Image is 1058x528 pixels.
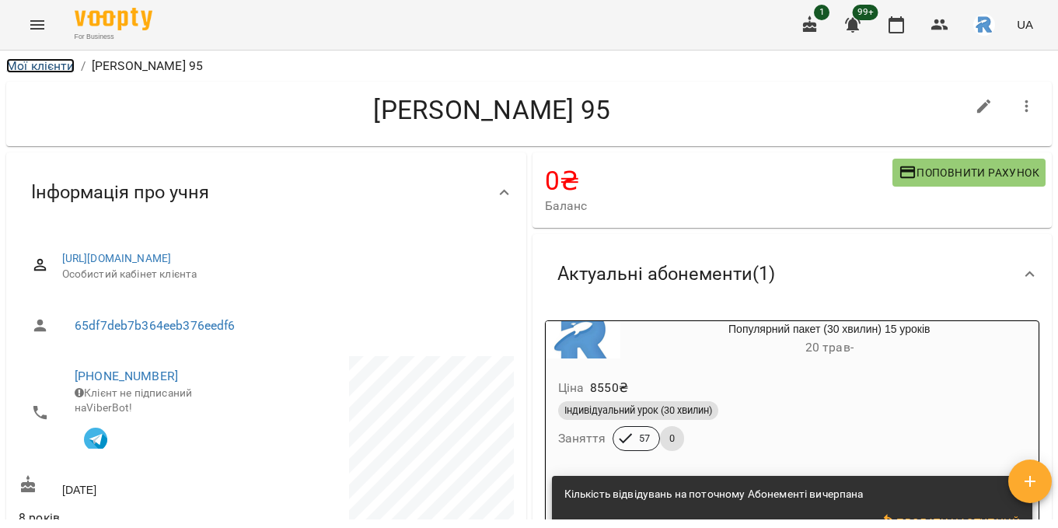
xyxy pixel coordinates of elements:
[6,58,75,73] a: Мої клієнти
[92,57,203,75] p: [PERSON_NAME] 95
[558,428,606,449] h6: Заняття
[660,432,684,446] span: 0
[31,180,209,205] span: Інформація про учня
[546,321,1039,470] button: Популярний пакет (30 хвилин) 15 уроків20 трав- Ціна8550₴Індивідуальний урок (30 хвилин)Заняття570
[558,404,718,418] span: Індивідуальний урок (30 хвилин)
[532,234,1053,314] div: Актуальні абонементи(1)
[814,5,829,20] span: 1
[75,369,178,383] a: [PHONE_NUMBER]
[75,8,152,30] img: Voopty Logo
[6,57,1052,75] nav: breadcrumb
[545,197,892,215] span: Баланс
[558,377,585,399] h6: Ціна
[805,340,854,355] span: 20 трав -
[75,318,236,333] a: 65df7deb7b364eeb376eedf6
[630,432,659,446] span: 57
[19,94,965,126] h4: [PERSON_NAME] 95
[620,321,1039,358] div: Популярний пакет (30 хвилин) 15 уроків
[853,5,878,20] span: 99+
[564,481,864,509] div: Кількість відвідувань на поточному Абонементі вичерпана
[75,386,192,414] span: Клієнт не підписаний на ViberBot!
[545,165,892,197] h4: 0 ₴
[62,267,501,282] span: Особистий кабінет клієнта
[1011,10,1039,39] button: UA
[6,152,526,233] div: Інформація про учня
[557,262,775,286] span: Актуальні абонементи ( 1 )
[62,252,172,264] a: [URL][DOMAIN_NAME]
[546,321,620,358] div: Популярний пакет (30 хвилин) 15 уроків
[19,6,56,44] button: Menu
[899,163,1039,182] span: Поповнити рахунок
[84,428,107,451] img: Telegram
[1017,16,1033,33] span: UA
[19,510,60,525] span: 8 років
[75,32,152,42] span: For Business
[16,472,266,501] div: [DATE]
[973,14,995,36] img: 4d5b4add5c842939a2da6fce33177f00.jpeg
[590,379,628,397] p: 8550 ₴
[892,159,1046,187] button: Поповнити рахунок
[81,57,86,75] li: /
[75,416,117,458] button: Клієнт підписаний на VooptyBot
